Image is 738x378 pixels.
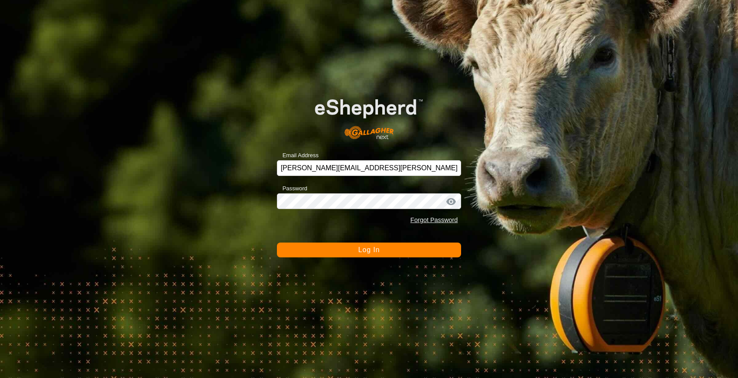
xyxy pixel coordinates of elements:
input: Email Address [277,160,462,176]
img: E-shepherd Logo [295,84,443,146]
a: Forgot Password [411,216,458,223]
button: Log In [277,243,462,257]
label: Email Address [277,151,319,160]
span: Log In [358,246,380,253]
label: Password [277,184,307,193]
